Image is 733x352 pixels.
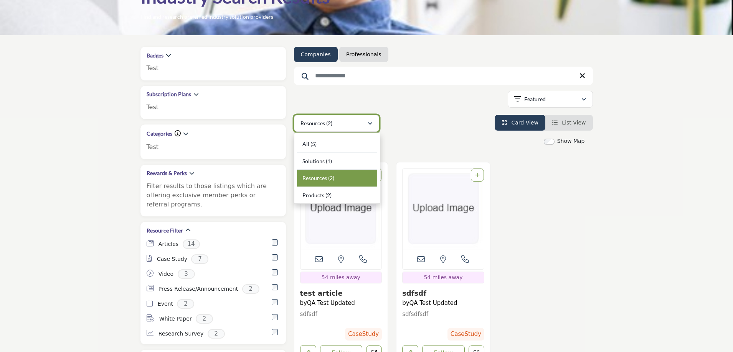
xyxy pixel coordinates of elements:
[208,329,225,339] span: 2 Result for Research Survey
[302,158,325,164] span: Solutions
[328,175,334,181] b: (2)
[300,310,382,319] a: sdfsdf
[447,328,484,341] span: CaseStudy
[310,141,317,147] b: (5)
[345,328,382,341] span: CaseStudy
[402,310,484,319] a: sdfsdfsdf
[557,137,585,145] label: Show Map
[158,300,173,308] label: Event
[562,120,586,126] span: List View
[196,314,213,324] span: 2 Result for White Paper
[294,133,380,204] div: Resources (2)
[300,289,382,298] h3: test article
[409,300,457,306] a: QA Test Updated
[147,142,280,152] p: Test
[294,115,379,132] button: Resources (2)
[508,91,593,108] button: Featured
[495,115,545,131] li: Card View
[402,289,426,297] a: View details about qa-test
[272,269,278,275] input: 3 Result for Video
[175,130,181,137] a: Information about Categories
[272,314,278,320] input: 2 Result for White Paper
[147,169,187,177] h2: Rewards & Perks
[475,172,480,178] a: Add To List For Resource
[302,141,309,147] span: All
[461,255,469,263] i: Open Contact Info
[307,300,355,306] a: QA Test Updated
[322,274,360,280] span: 54 miles away
[511,120,538,126] span: Card View
[502,120,538,126] a: View Card
[301,51,331,58] a: Companies
[302,192,324,198] span: Products
[147,64,280,73] p: Test
[403,169,484,249] img: sdfsdf listing image
[242,284,259,294] span: 2 Result for Press Release/Announcement
[326,158,332,164] b: (1)
[524,95,546,103] p: Featured
[403,169,484,249] a: View details about qa-test
[272,254,278,260] input: 7 Result for Case Study
[175,129,181,138] div: Click to view information
[302,175,327,181] span: Resources
[147,90,191,98] h2: Subscription Plans
[300,289,343,297] a: View details about qa-test
[300,300,382,306] h4: by
[359,255,367,263] i: Open Contact Info
[183,239,200,249] span: 14 Result for Articles
[272,239,278,246] input: 14 Result for Articles
[300,120,332,127] p: Resources (2)
[157,255,187,263] label: Case Study
[158,330,203,338] label: Research Survey
[191,254,208,264] span: 7 Result for Case Study
[158,270,173,278] label: Video
[294,67,593,85] input: Search Keyword
[424,274,463,280] span: 54 miles away
[147,52,163,59] h2: Badges
[346,51,381,58] a: Professionals
[147,130,172,138] h2: Categories
[272,299,278,305] input: 2 Result for Event
[158,240,178,248] label: Articles
[300,169,382,249] a: View details about qa-test
[147,182,280,209] p: Filter results to those listings which are offering exclusive member perks or referral programs.
[552,120,586,126] a: View List
[178,269,195,279] span: 3 Result for Video
[272,329,278,335] input: 2 Result for Research Survey
[272,284,278,290] input: 2 Result for Press Release/Announcement
[545,115,593,131] li: List View
[140,13,273,21] p: Find and research preferred industry solution providers
[325,192,332,198] b: (2)
[177,299,194,309] span: 2 Result for Event
[402,289,484,298] h3: sdfsdf
[300,169,382,249] img: test article listing image
[159,315,192,323] label: White Paper
[402,300,484,306] h4: by
[147,227,183,234] h2: Resource Filter
[147,103,280,112] p: Test
[158,285,238,293] label: Press Release/Announcement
